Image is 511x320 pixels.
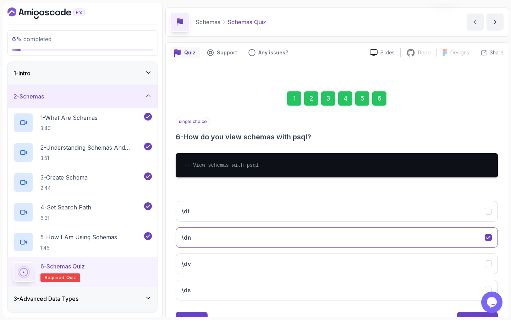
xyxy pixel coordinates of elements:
[355,91,369,106] div: 5
[13,262,152,282] button: 6-Schemas QuizRequired-quiz
[203,47,241,58] button: Support button
[176,201,498,222] button: \dt
[304,91,318,106] div: 2
[182,207,189,215] h3: \dt
[13,232,152,252] button: 5-How I Am Using Schemas1:46
[364,49,400,57] a: Slides
[490,49,504,56] p: Share
[40,173,88,182] p: 3 - Create Schema
[8,62,158,85] button: 1-Intro
[244,47,292,58] button: Feedback button
[196,18,220,26] p: Schemas
[418,49,431,56] p: Repo
[380,49,395,56] p: Slides
[372,91,386,106] div: 6
[487,14,504,31] button: next content
[12,36,51,43] span: completed
[338,91,352,106] div: 4
[182,233,191,242] h3: \dn
[13,143,152,162] button: 2-Understanding Schemas And Search Path3:51
[184,49,196,56] p: Quiz
[287,91,301,106] div: 1
[45,275,66,281] span: Required-
[13,172,152,192] button: 3-Create Schema2:44
[40,125,98,132] p: 3:40
[450,49,469,56] p: Designs
[40,185,88,192] p: 2:44
[40,233,117,241] p: 5 - How I Am Using Schemas
[7,7,101,19] a: Dashboard
[13,294,78,303] h3: 3 - Advanced Data Types
[227,18,266,26] p: Schemas Quiz
[184,162,259,168] span: -- View schemas with psql
[475,49,504,56] button: Share
[66,275,76,281] span: quiz
[40,143,143,152] p: 2 - Understanding Schemas And Search Path
[258,49,288,56] p: Any issues?
[176,132,498,142] h3: 6 - How do you view schemas with psql?
[176,280,498,300] button: \ds
[40,155,143,162] p: 3:51
[40,113,98,122] p: 1 - What Are Schemas
[467,14,484,31] button: previous content
[13,113,152,133] button: 1-What Are Schemas3:40
[176,117,210,126] p: single choice
[40,244,117,251] p: 1:46
[40,262,85,271] p: 6 - Schemas Quiz
[481,292,504,313] iframe: chat widget
[321,91,335,106] div: 3
[8,85,158,108] button: 2-Schemas
[217,49,237,56] p: Support
[40,214,91,222] p: 6:31
[182,286,191,294] h3: \ds
[170,47,200,58] button: quiz button
[40,203,91,212] p: 4 - Set Search Path
[13,202,152,222] button: 4-Set Search Path6:31
[12,36,22,43] span: 6 %
[176,254,498,274] button: \dv
[182,260,191,268] h3: \dv
[13,92,44,101] h3: 2 - Schemas
[176,227,498,248] button: \dn
[13,69,31,78] h3: 1 - Intro
[8,287,158,310] button: 3-Advanced Data Types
